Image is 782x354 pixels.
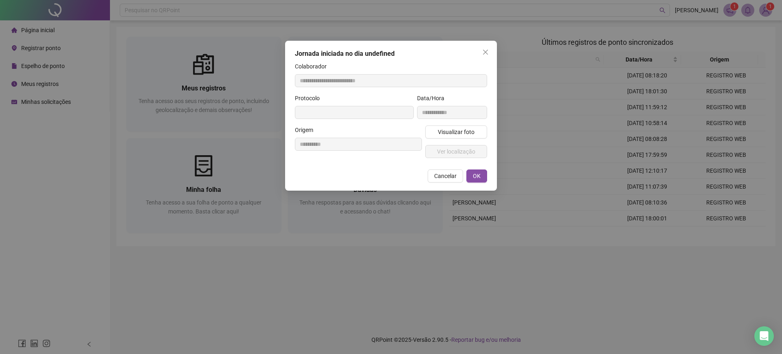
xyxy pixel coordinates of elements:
span: Visualizar foto [438,128,474,136]
span: close [482,49,489,55]
div: Jornada iniciada no dia undefined [295,49,487,59]
button: Ver localização [425,145,487,158]
label: Colaborador [295,62,332,71]
button: Visualizar foto [425,125,487,139]
span: OK [473,172,481,180]
button: Cancelar [428,169,463,182]
button: Close [479,46,492,59]
label: Data/Hora [417,94,450,103]
button: OK [466,169,487,182]
label: Origem [295,125,319,134]
span: Cancelar [434,172,457,180]
div: Open Intercom Messenger [754,326,774,346]
label: Protocolo [295,94,325,103]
